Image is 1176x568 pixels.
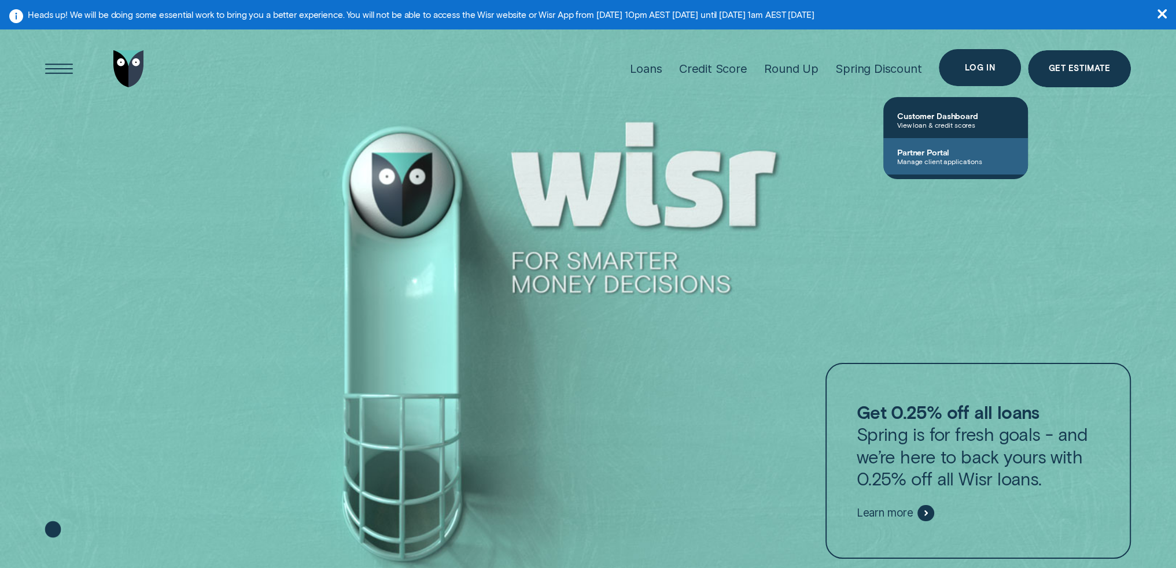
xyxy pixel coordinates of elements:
a: Get 0.25% off all loansSpring is for fresh goals - and we’re here to back yours with 0.25% off al... [825,363,1130,559]
a: Get Estimate [1028,50,1131,87]
div: Loans [630,61,662,76]
a: Go to home page [110,27,148,109]
a: Round Up [764,27,818,109]
button: Log in [939,49,1021,86]
span: Customer Dashboard [897,111,1014,121]
span: View loan & credit scores [897,121,1014,129]
span: Learn more [857,506,913,520]
a: Customer DashboardView loan & credit scores [883,102,1028,138]
div: Round Up [764,61,818,76]
strong: Get 0.25% off all loans [857,401,1039,422]
a: Credit Score [679,27,747,109]
span: Manage client applications [897,157,1014,165]
div: Log in [965,64,995,71]
img: Wisr [113,50,144,87]
a: Partner PortalManage client applications [883,138,1028,175]
p: Spring is for fresh goals - and we’re here to back yours with 0.25% off all Wisr loans. [857,401,1100,490]
div: Credit Score [679,61,747,76]
div: Spring Discount [835,61,921,76]
a: Loans [630,27,662,109]
a: Spring Discount [835,27,921,109]
span: Partner Portal [897,147,1014,157]
button: Open Menu [40,50,78,87]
